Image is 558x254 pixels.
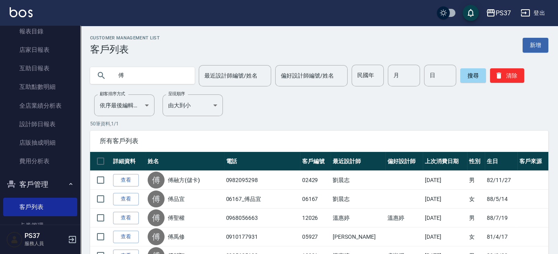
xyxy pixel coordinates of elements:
td: 05927 [300,227,331,246]
th: 電話 [224,152,300,171]
td: [DATE] [423,171,467,190]
a: 設計師日報表 [3,115,77,133]
a: 互助日報表 [3,59,77,78]
a: 新增 [523,38,548,53]
p: 50 筆資料, 1 / 1 [90,120,548,127]
td: 劉晨志 [331,171,385,190]
th: 偏好設計師 [385,152,423,171]
td: 88/5/14 [485,190,517,209]
h3: 客戶列表 [90,44,160,55]
td: 0910177931 [224,227,300,246]
a: 查看 [113,174,139,186]
div: PS37 [496,8,511,18]
td: 88/7/19 [485,209,517,227]
th: 客戶來源 [517,152,548,171]
button: 客戶管理 [3,174,77,195]
span: 所有客戶列表 [100,137,539,145]
p: 服務人員 [25,240,66,247]
div: 依序最後編輯時間 [94,94,154,116]
a: 查看 [113,231,139,243]
td: 男 [467,171,485,190]
th: 客戶編號 [300,152,331,171]
a: 店販抽成明細 [3,133,77,152]
td: 12026 [300,209,331,227]
th: 性別 [467,152,485,171]
a: 卡券管理 [3,216,77,235]
td: 81/4/17 [485,227,517,246]
th: 詳細資料 [111,152,146,171]
h5: PS37 [25,232,66,240]
td: [DATE] [423,227,467,246]
button: 清除 [490,68,524,83]
button: 搜尋 [460,68,486,83]
th: 上次消費日期 [423,152,467,171]
div: 傅 [148,209,165,226]
td: [DATE] [423,209,467,227]
td: 女 [467,190,485,209]
td: [DATE] [423,190,467,209]
td: 男 [467,209,485,227]
a: 查看 [113,212,139,224]
td: 02429 [300,171,331,190]
div: 傅 [148,190,165,207]
a: 店家日報表 [3,41,77,59]
a: 傅融方(儲卡) [168,176,200,184]
a: 傅禹修 [168,233,185,241]
td: 溫惠婷 [331,209,385,227]
img: Logo [10,7,33,17]
button: save [463,5,479,21]
td: 劉晨志 [331,190,385,209]
a: 全店業績分析表 [3,96,77,115]
th: 生日 [485,152,517,171]
a: 互助點數明細 [3,78,77,96]
th: 姓名 [146,152,224,171]
a: 傅品宜 [168,195,185,203]
th: 最近設計師 [331,152,385,171]
a: 報表目錄 [3,22,77,41]
a: 客戶列表 [3,198,77,216]
div: 傅 [148,172,165,188]
td: [PERSON_NAME] [331,227,385,246]
a: 查看 [113,193,139,205]
label: 呈現順序 [168,91,185,97]
button: PS37 [483,5,514,21]
img: Person [6,231,23,248]
div: 傅 [148,228,165,245]
a: 費用分析表 [3,152,77,170]
td: 0982095298 [224,171,300,190]
td: 0968056663 [224,209,300,227]
td: 女 [467,227,485,246]
label: 顧客排序方式 [100,91,125,97]
button: 登出 [517,6,548,20]
td: 溫惠婷 [385,209,423,227]
td: 06167_傅品宜 [224,190,300,209]
input: 搜尋關鍵字 [113,65,188,86]
a: 傅聖權 [168,214,185,222]
td: 06167 [300,190,331,209]
h2: Customer Management List [90,35,160,41]
div: 由大到小 [163,94,223,116]
td: 82/11/27 [485,171,517,190]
